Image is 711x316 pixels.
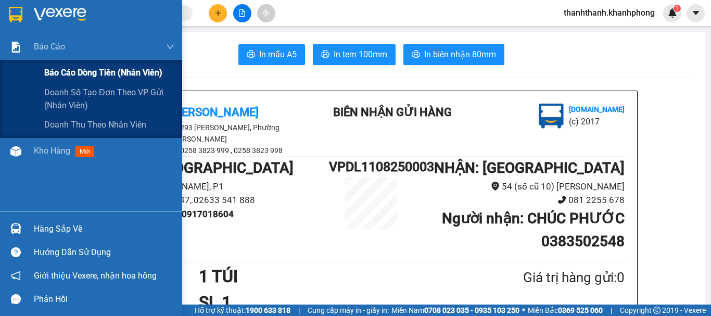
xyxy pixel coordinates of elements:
[412,50,420,60] span: printer
[9,7,22,22] img: logo-vxr
[209,4,227,22] button: plus
[118,193,329,207] li: 02633 947 947, 02633 541 888
[333,106,452,119] b: BIÊN NHẬN GỬI HÀNG
[569,105,625,113] b: [DOMAIN_NAME]
[118,145,305,156] li: 0258 3823 999 , 0258 3823 998
[491,182,500,191] span: environment
[687,4,705,22] button: caret-down
[118,122,305,145] li: 293 [PERSON_NAME], Phường [PERSON_NAME]
[434,159,625,176] b: NHẬN : [GEOGRAPHIC_DATA]
[233,4,251,22] button: file-add
[558,306,603,314] strong: 0369 525 060
[199,289,473,315] h1: SL 1
[118,180,329,194] li: 37 [PERSON_NAME], P1
[10,146,21,157] img: warehouse-icon
[166,43,174,51] span: down
[403,44,504,65] button: printerIn biên nhận 80mm
[653,307,661,314] span: copyright
[473,267,625,288] div: Giá trị hàng gửi: 0
[75,146,94,157] span: mới
[334,48,387,61] span: In tem 100mm
[257,4,275,22] button: aim
[442,210,625,250] b: Người nhận : CHÚC PHƯỚC 0383502548
[569,115,625,128] li: (c) 2017
[34,40,65,53] span: Báo cáo
[34,146,70,156] span: Kho hàng
[72,44,138,79] li: VP [GEOGRAPHIC_DATA]
[308,305,389,316] span: Cung cấp máy in - giấy in:
[238,44,305,65] button: printerIn mẫu A5
[238,9,246,17] span: file-add
[11,294,21,304] span: message
[199,263,473,289] h1: 1 TÚI
[34,269,157,282] span: Giới thiệu Vexere, nhận hoa hồng
[675,5,679,12] span: 1
[691,8,701,18] span: caret-down
[34,221,174,237] div: Hàng sắp về
[44,66,162,79] span: Báo cáo dòng tiền (nhân viên)
[259,48,297,61] span: In mẫu A5
[539,104,564,129] img: logo.jpg
[413,180,625,194] li: 54 (số cũ 10) [PERSON_NAME]
[5,5,42,42] img: logo.jpg
[214,9,222,17] span: plus
[668,8,677,18] img: icon-new-feature
[329,157,413,177] h1: VPDL1108250003
[555,6,663,19] span: thanhthanh.khanhphong
[246,306,290,314] strong: 1900 633 818
[557,195,566,204] span: phone
[522,308,525,312] span: ⚪️
[11,271,21,281] span: notification
[44,86,174,112] span: Doanh số tạo đơn theo VP gửi (nhân viên)
[5,5,151,25] li: [PERSON_NAME]
[171,106,259,119] b: [PERSON_NAME]
[424,48,496,61] span: In biên nhận 80mm
[611,305,612,316] span: |
[413,193,625,207] li: 081 2255 678
[298,305,300,316] span: |
[528,305,603,316] span: Miền Bắc
[34,292,174,307] div: Phản hồi
[11,247,21,257] span: question-circle
[34,245,174,260] div: Hướng dẫn sử dụng
[44,118,146,131] span: Doanh thu theo nhân viên
[424,306,519,314] strong: 0708 023 035 - 0935 103 250
[391,305,519,316] span: Miền Nam
[321,50,329,60] span: printer
[313,44,396,65] button: printerIn tem 100mm
[10,42,21,53] img: solution-icon
[262,9,270,17] span: aim
[674,5,681,12] sup: 1
[10,223,21,234] img: warehouse-icon
[247,50,255,60] span: printer
[118,159,294,176] b: GỬI : [GEOGRAPHIC_DATA]
[195,305,290,316] span: Hỗ trợ kỹ thuật:
[5,44,72,79] li: VP [GEOGRAPHIC_DATA]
